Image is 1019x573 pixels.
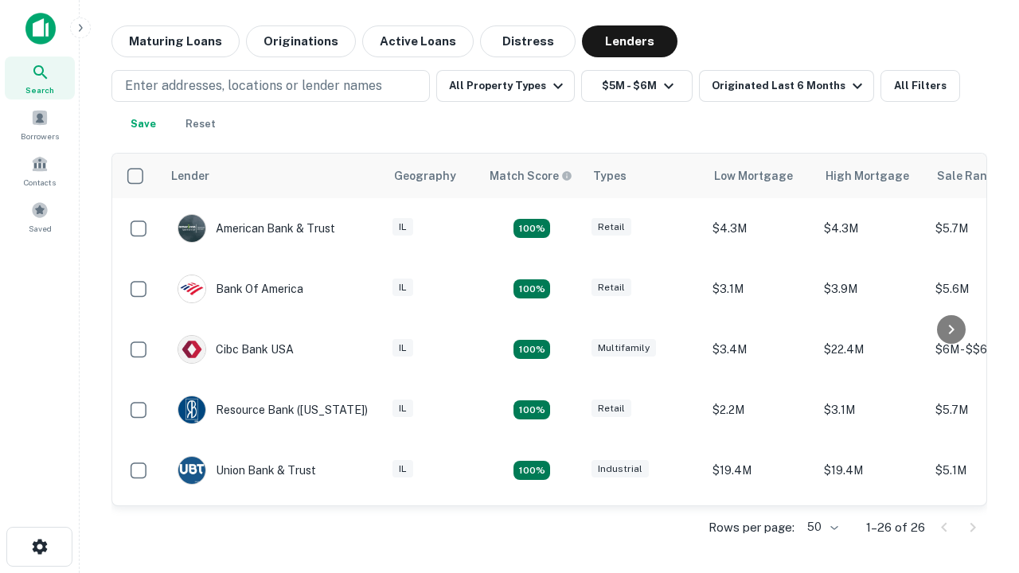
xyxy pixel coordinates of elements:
[480,25,576,57] button: Distress
[29,222,52,235] span: Saved
[584,154,705,198] th: Types
[591,460,649,478] div: Industrial
[394,166,456,185] div: Geography
[513,279,550,298] div: Matching Properties: 4, hasApolloMatch: undefined
[705,319,816,380] td: $3.4M
[939,395,1019,471] iframe: Chat Widget
[162,154,385,198] th: Lender
[178,335,294,364] div: Cibc Bank USA
[21,130,59,142] span: Borrowers
[25,13,56,45] img: capitalize-icon.png
[513,219,550,238] div: Matching Properties: 7, hasApolloMatch: undefined
[593,166,627,185] div: Types
[5,103,75,146] a: Borrowers
[392,218,413,236] div: IL
[705,501,816,561] td: $4M
[25,84,54,96] span: Search
[801,516,841,539] div: 50
[171,166,209,185] div: Lender
[178,214,335,243] div: American Bank & Trust
[178,215,205,242] img: picture
[178,336,205,363] img: picture
[513,400,550,419] div: Matching Properties: 4, hasApolloMatch: undefined
[392,279,413,297] div: IL
[111,25,240,57] button: Maturing Loans
[714,166,793,185] div: Low Mortgage
[705,154,816,198] th: Low Mortgage
[816,259,927,319] td: $3.9M
[705,440,816,501] td: $19.4M
[392,460,413,478] div: IL
[362,25,474,57] button: Active Loans
[816,440,927,501] td: $19.4M
[490,167,572,185] div: Capitalize uses an advanced AI algorithm to match your search with the best lender. The match sco...
[591,339,656,357] div: Multifamily
[709,518,795,537] p: Rows per page:
[866,518,925,537] p: 1–26 of 26
[125,76,382,95] p: Enter addresses, locations or lender names
[480,154,584,198] th: Capitalize uses an advanced AI algorithm to match your search with the best lender. The match sco...
[392,339,413,357] div: IL
[175,108,226,140] button: Reset
[436,70,575,102] button: All Property Types
[513,461,550,480] div: Matching Properties: 4, hasApolloMatch: undefined
[178,396,205,423] img: picture
[591,279,631,297] div: Retail
[880,70,960,102] button: All Filters
[816,154,927,198] th: High Mortgage
[816,319,927,380] td: $22.4M
[5,195,75,238] a: Saved
[591,218,631,236] div: Retail
[816,380,927,440] td: $3.1M
[24,176,56,189] span: Contacts
[591,400,631,418] div: Retail
[178,456,316,485] div: Union Bank & Trust
[816,501,927,561] td: $4M
[705,380,816,440] td: $2.2M
[111,70,430,102] button: Enter addresses, locations or lender names
[118,108,169,140] button: Save your search to get updates of matches that match your search criteria.
[178,275,205,302] img: picture
[5,57,75,99] a: Search
[705,259,816,319] td: $3.1M
[699,70,874,102] button: Originated Last 6 Months
[385,154,480,198] th: Geography
[178,275,303,303] div: Bank Of America
[826,166,909,185] div: High Mortgage
[712,76,867,95] div: Originated Last 6 Months
[513,340,550,359] div: Matching Properties: 4, hasApolloMatch: undefined
[582,25,677,57] button: Lenders
[392,400,413,418] div: IL
[490,167,569,185] h6: Match Score
[816,198,927,259] td: $4.3M
[705,198,816,259] td: $4.3M
[178,457,205,484] img: picture
[246,25,356,57] button: Originations
[5,149,75,192] a: Contacts
[178,396,368,424] div: Resource Bank ([US_STATE])
[581,70,693,102] button: $5M - $6M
